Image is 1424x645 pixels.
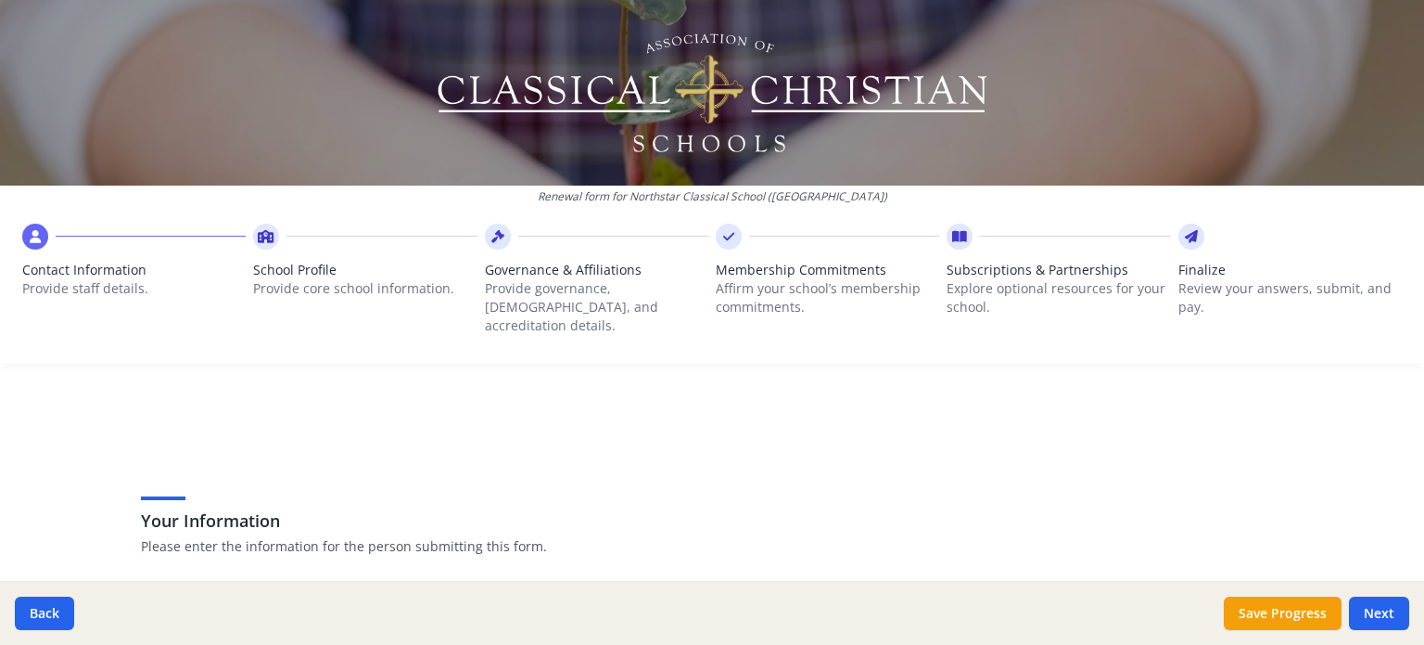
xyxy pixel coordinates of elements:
p: Explore optional resources for your school. [947,279,1170,316]
h3: Your Information [141,508,1283,534]
p: Provide staff details. [22,279,246,298]
span: Contact Information [22,261,246,279]
span: Membership Commitments [716,261,939,279]
button: Next [1349,597,1409,630]
span: Governance & Affiliations [485,261,708,279]
p: Affirm your school’s membership commitments. [716,279,939,316]
p: Provide governance, [DEMOGRAPHIC_DATA], and accreditation details. [485,279,708,335]
p: Provide core school information. [253,279,477,298]
span: Subscriptions & Partnerships [947,261,1170,279]
button: Back [15,597,74,630]
button: Save Progress [1224,597,1341,630]
img: Logo [435,28,990,158]
span: School Profile [253,261,477,279]
span: Finalize [1178,261,1402,279]
p: Please enter the information for the person submitting this form. [141,537,1283,556]
p: Review your answers, submit, and pay. [1178,279,1402,316]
